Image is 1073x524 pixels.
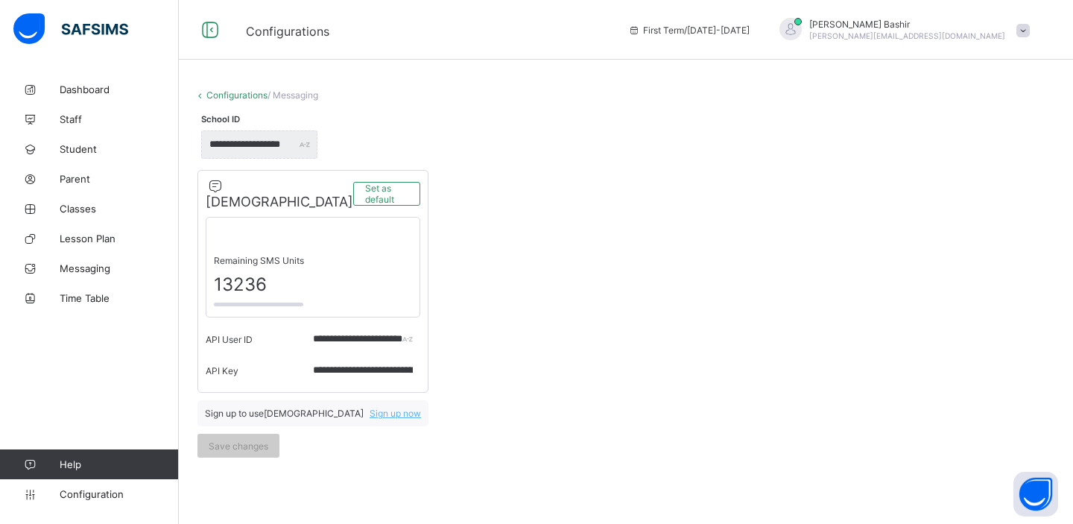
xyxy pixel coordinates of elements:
[209,441,268,452] span: Save changes
[214,274,412,295] span: 13236
[201,114,240,124] label: School ID
[628,25,750,36] span: session/term information
[809,31,1005,40] span: [PERSON_NAME][EMAIL_ADDRESS][DOMAIN_NAME]
[206,334,253,345] span: API User ID
[60,292,179,304] span: Time Table
[1013,472,1058,517] button: Open asap
[60,488,178,500] span: Configuration
[60,233,179,244] span: Lesson Plan
[205,408,364,419] span: Sign up to use [DEMOGRAPHIC_DATA]
[60,143,179,155] span: Student
[268,89,318,101] span: / Messaging
[214,255,412,266] span: Remaining SMS Units
[206,89,268,101] a: Configurations
[60,173,179,185] span: Parent
[206,365,238,376] span: API Key
[13,13,128,45] img: safsims
[60,83,179,95] span: Dashboard
[60,458,178,470] span: Help
[246,24,329,39] span: Configurations
[765,18,1037,42] div: HamidBashir
[370,408,421,419] span: Sign up now
[809,19,1005,30] span: [PERSON_NAME] Bashir
[60,113,179,125] span: Staff
[60,262,179,274] span: Messaging
[60,203,179,215] span: Classes
[206,178,353,209] span: [DEMOGRAPHIC_DATA]
[365,183,408,205] span: Set as default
